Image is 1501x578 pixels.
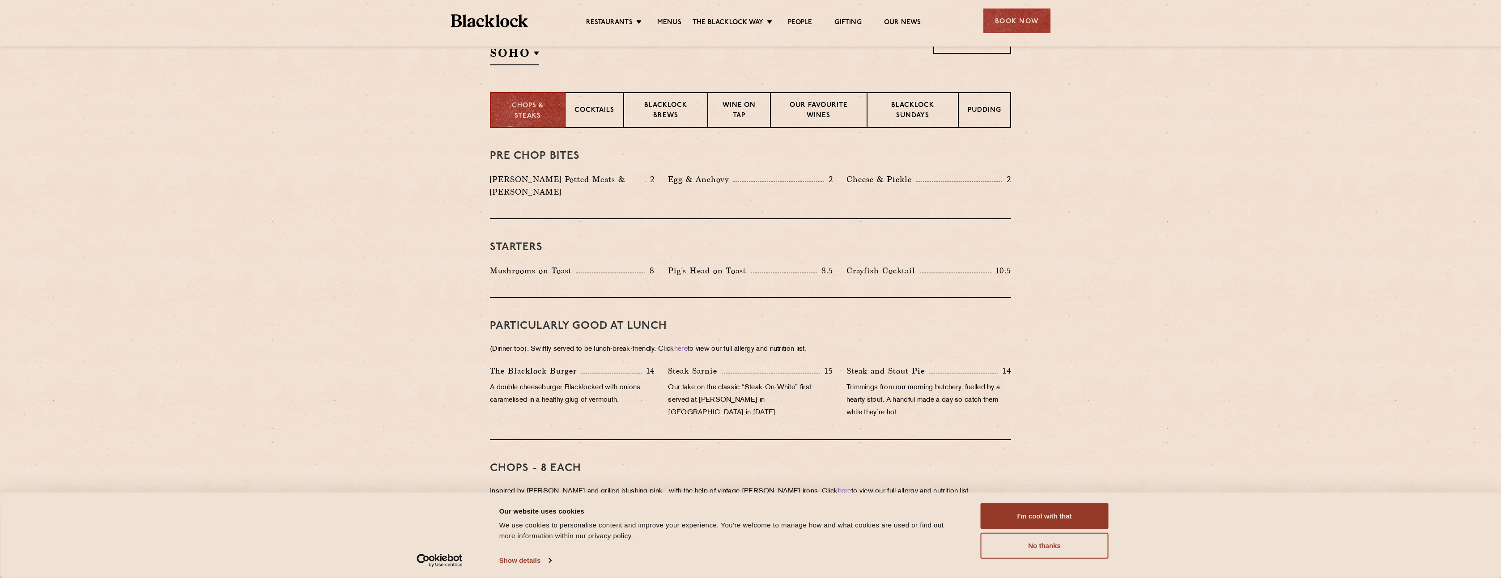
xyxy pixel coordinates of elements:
h2: SOHO [490,45,539,65]
p: Cocktails [574,106,614,117]
h3: Starters [490,242,1011,253]
button: I'm cool with that [981,503,1109,529]
a: Our News [884,18,921,28]
p: Mushrooms on Toast [490,264,576,277]
p: Inspired by [PERSON_NAME] and grilled blushing pink - with the help of vintage [PERSON_NAME] iron... [490,485,1011,498]
p: 8.5 [817,265,833,276]
p: Steak and Stout Pie [846,365,929,377]
p: Steak Sarnie [668,365,722,377]
div: Our website uses cookies [499,506,961,516]
p: A double cheeseburger Blacklocked with onions caramelised in a healthy glug of vermouth. [490,382,655,407]
p: 2 [824,174,833,185]
p: Trimmings from our morning butchery, fuelled by a hearty stout. A handful made a day so catch the... [846,382,1011,419]
a: here [674,346,688,353]
p: Wine on Tap [717,101,761,122]
p: 10.5 [991,265,1011,276]
p: (Dinner too). Swiftly served to be lunch-break-friendly. Click to view our full allergy and nutri... [490,343,1011,356]
p: Chops & Steaks [500,101,556,121]
img: BL_Textured_Logo-footer-cropped.svg [451,14,528,27]
p: Cheese & Pickle [846,173,916,186]
h3: PARTICULARLY GOOD AT LUNCH [490,320,1011,332]
div: Book Now [983,8,1050,33]
p: 14 [998,365,1011,377]
p: Pudding [968,106,1001,117]
p: Our take on the classic “Steak-On-White” first served at [PERSON_NAME] in [GEOGRAPHIC_DATA] in [D... [668,382,833,419]
p: Crayfish Cocktail [846,264,920,277]
a: Show details [499,554,551,567]
p: 15 [820,365,833,377]
a: People [788,18,812,28]
h3: Pre Chop Bites [490,150,1011,162]
p: 8 [645,265,655,276]
a: Restaurants [586,18,633,28]
p: Blacklock Brews [633,101,698,122]
p: 2 [1002,174,1011,185]
p: Our favourite wines [780,101,857,122]
p: Blacklock Sundays [876,101,949,122]
p: [PERSON_NAME] Potted Meats & [PERSON_NAME] [490,173,645,198]
p: The Blacklock Burger [490,365,581,377]
a: Menus [657,18,681,28]
a: Gifting [834,18,861,28]
div: We use cookies to personalise content and improve your experience. You're welcome to manage how a... [499,520,961,541]
a: Usercentrics Cookiebot - opens in a new window [400,554,479,567]
a: here [838,488,851,495]
h3: Chops - 8 each [490,463,1011,474]
p: Pig's Head on Toast [668,264,751,277]
button: No thanks [981,533,1109,559]
p: 14 [642,365,655,377]
p: Egg & Anchovy [668,173,733,186]
p: 2 [646,174,655,185]
a: The Blacklock Way [693,18,763,28]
